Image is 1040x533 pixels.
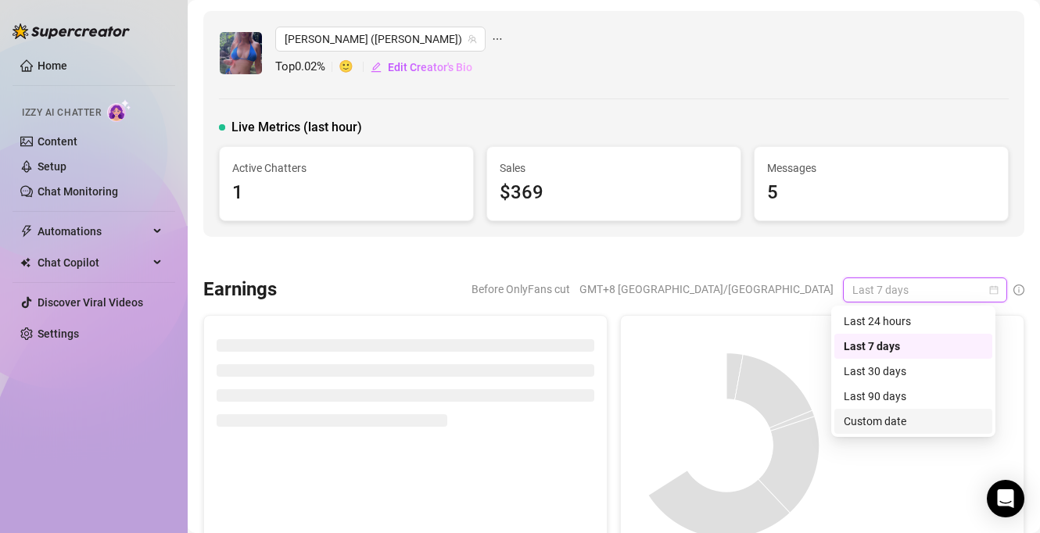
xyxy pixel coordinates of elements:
[370,55,473,80] button: Edit Creator's Bio
[38,135,77,148] a: Content
[844,363,983,380] div: Last 30 days
[38,296,143,309] a: Discover Viral Videos
[285,27,476,51] span: Jaylie (jaylietori)
[767,178,995,208] div: 5
[844,388,983,405] div: Last 90 days
[844,313,983,330] div: Last 24 hours
[232,178,461,208] div: 1
[339,58,370,77] span: 🙂
[275,58,339,77] span: Top 0.02 %
[492,27,503,52] span: ellipsis
[38,219,149,244] span: Automations
[472,277,570,301] span: Before OnlyFans cut
[1013,284,1024,295] span: info-circle
[13,23,130,39] img: logo-BBDzfeDw.svg
[468,34,477,44] span: team
[20,225,33,238] span: thunderbolt
[203,277,277,302] h3: Earnings
[844,338,983,355] div: Last 7 days
[844,413,983,430] div: Custom date
[989,285,999,295] span: calendar
[371,62,382,73] span: edit
[388,61,472,73] span: Edit Creator's Bio
[231,118,362,137] span: Live Metrics (last hour)
[579,277,834,301] span: GMT+8 [GEOGRAPHIC_DATA]/[GEOGRAPHIC_DATA]
[38,250,149,275] span: Chat Copilot
[232,159,461,177] span: Active Chatters
[500,159,728,177] span: Sales
[834,309,992,334] div: Last 24 hours
[38,160,66,173] a: Setup
[834,384,992,409] div: Last 90 days
[767,159,995,177] span: Messages
[220,32,262,74] img: Jaylie
[38,327,79,340] a: Settings
[834,334,992,359] div: Last 7 days
[20,257,30,268] img: Chat Copilot
[38,185,118,198] a: Chat Monitoring
[852,278,998,302] span: Last 7 days
[107,99,131,122] img: AI Chatter
[22,106,101,120] span: Izzy AI Chatter
[987,480,1024,517] div: Open Intercom Messenger
[500,178,728,208] div: $369
[834,359,992,384] div: Last 30 days
[38,59,67,72] a: Home
[834,409,992,434] div: Custom date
